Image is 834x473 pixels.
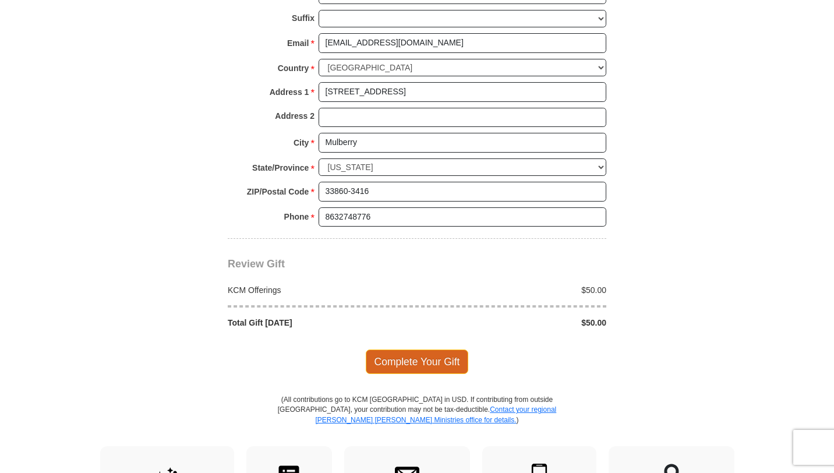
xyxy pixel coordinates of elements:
[222,284,418,296] div: KCM Offerings
[247,183,309,200] strong: ZIP/Postal Code
[292,10,314,26] strong: Suffix
[417,317,613,329] div: $50.00
[284,209,309,225] strong: Phone
[417,284,613,296] div: $50.00
[287,35,309,51] strong: Email
[270,84,309,100] strong: Address 1
[222,317,418,329] div: Total Gift [DATE]
[315,405,556,423] a: Contact your regional [PERSON_NAME] [PERSON_NAME] Ministries office for details.
[275,108,314,124] strong: Address 2
[294,135,309,151] strong: City
[278,60,309,76] strong: Country
[252,160,309,176] strong: State/Province
[228,258,285,270] span: Review Gift
[277,395,557,446] p: (All contributions go to KCM [GEOGRAPHIC_DATA] in USD. If contributing from outside [GEOGRAPHIC_D...
[366,350,469,374] span: Complete Your Gift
